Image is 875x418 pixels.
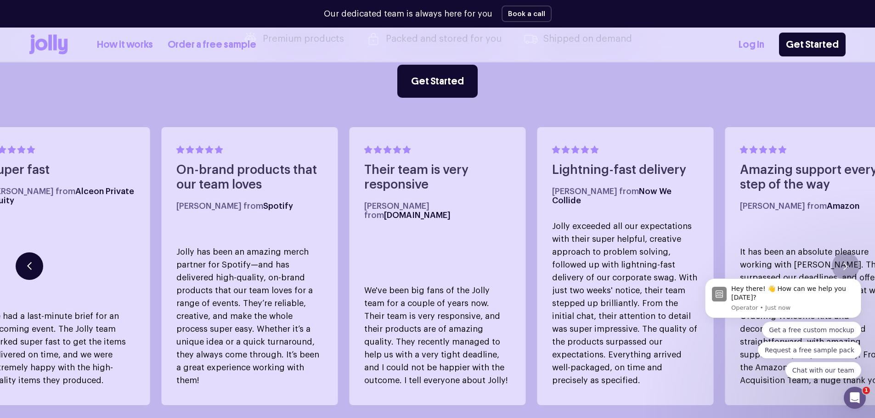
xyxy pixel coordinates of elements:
span: 1 [863,387,870,394]
a: Get Started [397,65,478,98]
h4: Their team is very responsive [364,163,511,192]
iframe: Intercom notifications message [691,270,875,384]
iframe: Intercom live chat [844,387,866,409]
span: Spotify [263,202,293,210]
a: How it works [97,37,153,52]
h4: On-brand products that our team loves [176,163,323,192]
span: Amazon [827,202,859,210]
p: We've been big fans of the Jolly team for a couple of years now. Their team is very responsive, a... [364,284,511,387]
p: Jolly has been an amazing merch partner for Spotify—and has delivered high-quality, on-brand prod... [176,245,323,387]
p: Jolly exceeded all our expectations with their super helpful, creative approach to problem solvin... [552,220,699,387]
h4: Lightning-fast delivery [552,163,699,178]
a: Get Started [779,33,846,56]
h5: [PERSON_NAME] from [364,201,511,220]
span: [DOMAIN_NAME] [384,211,451,219]
button: Book a call [502,6,552,22]
h5: [PERSON_NAME] from [552,187,699,205]
p: Our dedicated team is always here for you [324,8,492,20]
a: Order a free sample [168,37,256,52]
a: Log In [739,37,764,52]
h5: [PERSON_NAME] from [176,201,323,211]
